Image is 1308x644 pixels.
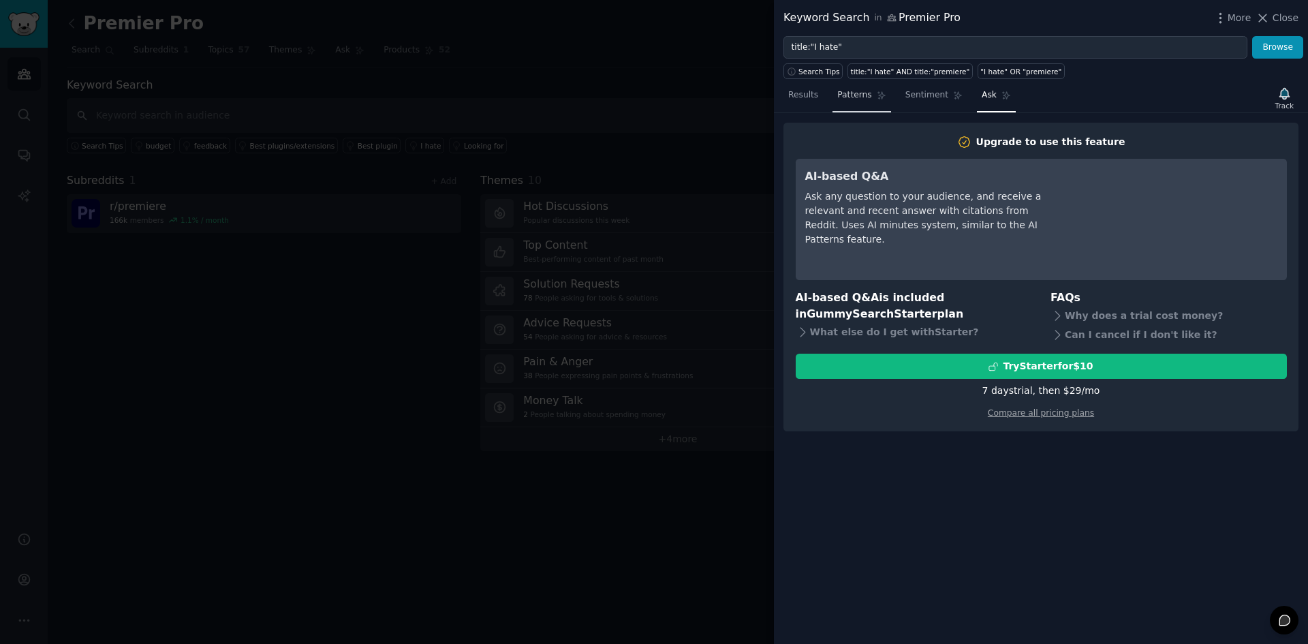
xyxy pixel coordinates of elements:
[1003,359,1093,373] div: Try Starter for $10
[980,67,1061,76] div: "I hate" OR "premiere"
[796,354,1287,379] button: TryStarterfor$10
[788,89,818,102] span: Results
[796,323,1032,342] div: What else do I get with Starter ?
[805,189,1054,247] div: Ask any question to your audience, and receive a relevant and recent answer with citations from R...
[905,89,948,102] span: Sentiment
[982,89,997,102] span: Ask
[1271,84,1298,112] button: Track
[874,12,882,25] span: in
[1228,11,1251,25] span: More
[837,89,871,102] span: Patterns
[988,408,1094,418] a: Compare all pricing plans
[1252,36,1303,59] button: Browse
[783,85,823,112] a: Results
[976,135,1125,149] div: Upgrade to use this feature
[798,67,840,76] span: Search Tips
[1213,11,1251,25] button: More
[1273,11,1298,25] span: Close
[1050,325,1287,344] div: Can I cancel if I don't like it?
[901,85,967,112] a: Sentiment
[832,85,890,112] a: Patterns
[982,384,1100,398] div: 7 days trial, then $ 29 /mo
[796,290,1032,323] h3: AI-based Q&A is included in plan
[783,63,843,79] button: Search Tips
[851,67,970,76] div: title:"I hate" AND title:"premiere"
[783,10,961,27] div: Keyword Search Premier Pro
[1256,11,1298,25] button: Close
[805,168,1054,185] h3: AI-based Q&A
[1050,290,1287,307] h3: FAQs
[1275,101,1294,110] div: Track
[1050,306,1287,325] div: Why does a trial cost money?
[783,36,1247,59] input: Try a keyword related to your business
[978,63,1065,79] a: "I hate" OR "premiere"
[977,85,1016,112] a: Ask
[847,63,973,79] a: title:"I hate" AND title:"premiere"
[807,307,937,320] span: GummySearch Starter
